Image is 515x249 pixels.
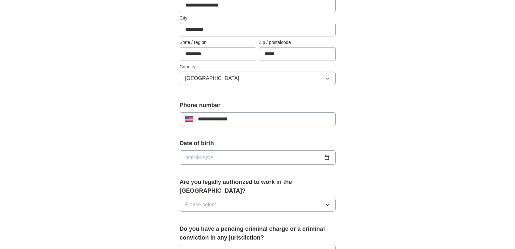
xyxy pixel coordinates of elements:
label: Phone number [180,101,336,110]
label: City [180,15,336,21]
span: [GEOGRAPHIC_DATA] [185,75,239,82]
label: Do you have a pending criminal charge or a criminal conviction in any jurisdiction? [180,225,336,242]
span: Please select... [185,201,221,209]
button: Please select... [180,198,336,212]
label: Country [180,63,336,70]
button: [GEOGRAPHIC_DATA] [180,72,336,85]
label: Zip / postalcode [259,39,336,46]
label: Date of birth [180,139,336,148]
label: Are you legally authorized to work in the [GEOGRAPHIC_DATA]? [180,178,336,195]
label: State / region [180,39,256,46]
